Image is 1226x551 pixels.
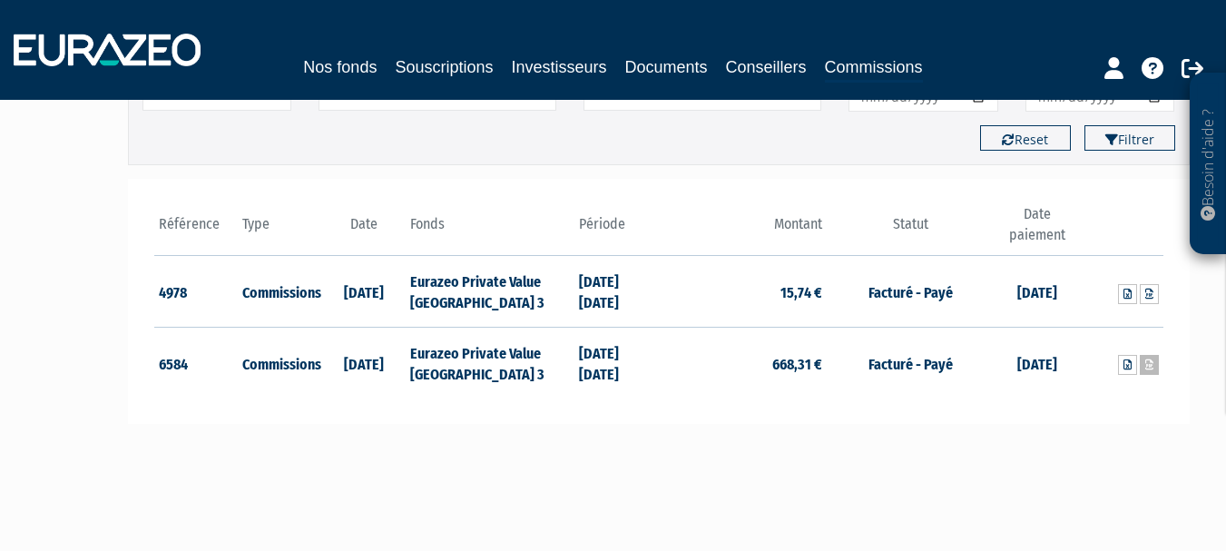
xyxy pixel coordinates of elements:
[659,256,827,328] td: 15,74 €
[1084,125,1175,151] button: Filtrer
[574,256,659,328] td: [DATE] [DATE]
[625,54,708,80] a: Documents
[154,204,239,256] th: Référence
[303,54,377,80] a: Nos fonds
[322,204,407,256] th: Date
[238,328,322,398] td: Commissions
[574,328,659,398] td: [DATE] [DATE]
[14,34,201,66] img: 1732889491-logotype_eurazeo_blanc_rvb.png
[726,54,807,80] a: Conseillers
[574,204,659,256] th: Période
[322,328,407,398] td: [DATE]
[322,256,407,328] td: [DATE]
[406,328,574,398] td: Eurazeo Private Value [GEOGRAPHIC_DATA] 3
[827,256,995,328] td: Facturé - Payé
[995,204,1079,256] th: Date paiement
[995,256,1079,328] td: [DATE]
[1198,83,1219,246] p: Besoin d'aide ?
[827,204,995,256] th: Statut
[995,328,1079,398] td: [DATE]
[406,204,574,256] th: Fonds
[659,204,827,256] th: Montant
[825,54,923,83] a: Commissions
[511,54,606,80] a: Investisseurs
[827,328,995,398] td: Facturé - Payé
[980,125,1071,151] button: Reset
[238,256,322,328] td: Commissions
[154,328,239,398] td: 6584
[395,54,493,80] a: Souscriptions
[154,256,239,328] td: 4978
[659,328,827,398] td: 668,31 €
[406,256,574,328] td: Eurazeo Private Value [GEOGRAPHIC_DATA] 3
[238,204,322,256] th: Type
